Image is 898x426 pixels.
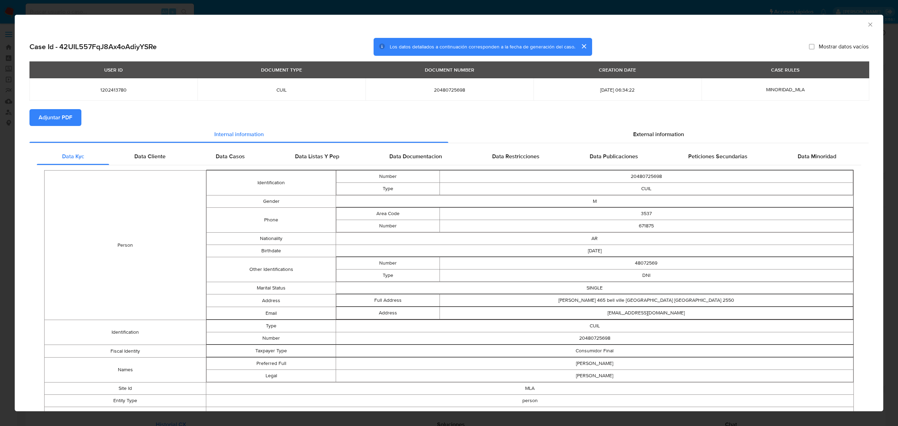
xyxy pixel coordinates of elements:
[207,294,336,307] td: Address
[336,307,440,319] td: Address
[206,87,357,93] span: CUIL
[206,395,854,407] td: person
[29,42,157,51] h2: Case Id - 42UIL557FqJ8Ax4oAdiyYSRe
[45,171,206,320] td: Person
[336,233,853,245] td: AR
[45,320,206,345] td: Identification
[29,126,869,143] div: Detailed info
[440,183,853,195] td: CUIL
[38,87,189,93] span: 1202413780
[336,282,853,294] td: SINGLE
[207,171,336,195] td: Identification
[207,370,336,382] td: Legal
[440,307,853,319] td: [EMAIL_ADDRESS][DOMAIN_NAME]
[595,64,640,76] div: CREATION DATE
[37,148,861,165] div: Detailed internal info
[45,395,206,407] td: Entity Type
[336,320,853,332] td: CUIL
[134,152,166,160] span: Data Cliente
[295,152,339,160] span: Data Listas Y Pep
[207,307,336,320] td: Email
[207,195,336,208] td: Gender
[542,87,693,93] span: [DATE] 06:34:22
[336,195,853,208] td: M
[440,220,853,232] td: 671875
[336,171,440,183] td: Number
[336,208,440,220] td: Area Code
[688,152,748,160] span: Peticiones Secundarias
[819,43,869,50] span: Mostrar datos vacíos
[575,38,592,55] button: cerrar
[867,21,873,27] button: Cerrar ventana
[798,152,836,160] span: Data Minoridad
[336,220,440,232] td: Number
[15,15,883,411] div: closure-recommendation-modal
[207,233,336,245] td: Nationality
[207,208,336,233] td: Phone
[100,64,127,76] div: USER ID
[440,171,853,183] td: 20480725698
[207,257,336,282] td: Other Identifications
[257,64,306,76] div: DOCUMENT TYPE
[207,320,336,332] td: Type
[336,345,853,357] td: Consumidor Final
[336,245,853,257] td: [DATE]
[207,245,336,257] td: Birthdate
[206,382,854,395] td: MLA
[207,332,336,345] td: Number
[216,152,245,160] span: Data Casos
[336,332,853,345] td: 20480725698
[62,152,84,160] span: Data Kyc
[421,64,478,76] div: DOCUMENT NUMBER
[45,345,206,358] td: Fiscal Identity
[207,345,336,357] td: Taxpayer Type
[29,109,81,126] button: Adjuntar PDF
[336,294,440,307] td: Full Address
[336,358,853,370] td: [PERSON_NAME]
[492,152,540,160] span: Data Restricciones
[45,382,206,395] td: Site Id
[336,257,440,269] td: Number
[45,407,206,419] td: Kyc Knowledge Level
[389,152,442,160] span: Data Documentacion
[440,294,853,307] td: [PERSON_NAME] 465 bell ville [GEOGRAPHIC_DATA] [GEOGRAPHIC_DATA] 2550
[766,86,805,93] span: MINORIDAD_MLA
[633,130,684,138] span: External information
[206,407,854,419] td: verified
[767,64,804,76] div: CASE RULES
[207,358,336,370] td: Preferred Full
[336,269,440,282] td: Type
[440,269,853,282] td: DNI
[374,87,525,93] span: 20480725698
[214,130,264,138] span: Internal information
[207,282,336,294] td: Marital Status
[45,358,206,382] td: Names
[390,43,575,50] span: Los datos detallados a continuación corresponden a la fecha de generación del caso.
[590,152,638,160] span: Data Publicaciones
[809,44,815,49] input: Mostrar datos vacíos
[39,110,72,125] span: Adjuntar PDF
[440,208,853,220] td: 3537
[336,370,853,382] td: [PERSON_NAME]
[336,183,440,195] td: Type
[440,257,853,269] td: 48072569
